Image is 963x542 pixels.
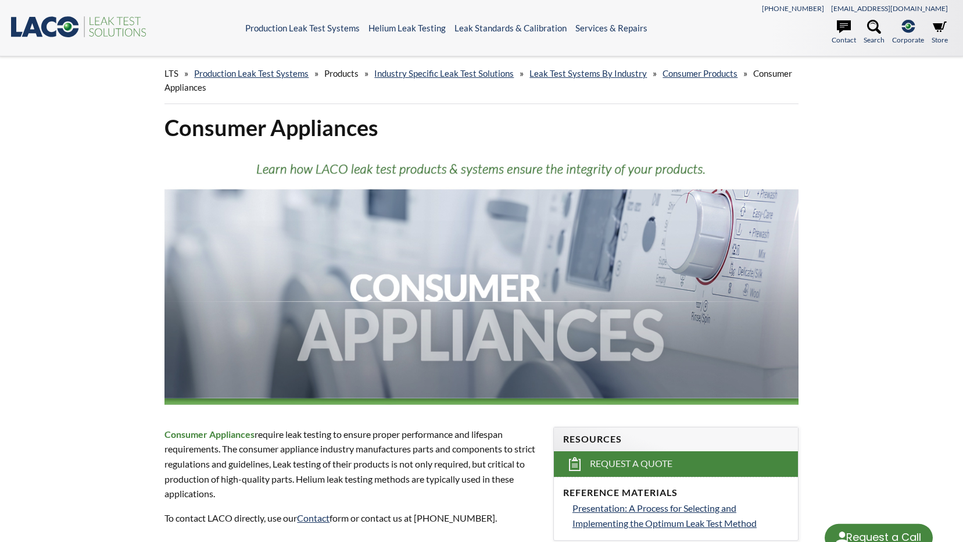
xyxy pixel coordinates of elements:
a: Helium Leak Testing [368,23,446,33]
p: To contact LACO directly, use our form or contact us at [PHONE_NUMBER]. [164,511,539,526]
span: Presentation: A Process for Selecting and Implementing the Optimum Leak Test Method [572,502,757,529]
a: Industry Specific Leak Test Solutions [374,68,514,79]
a: [EMAIL_ADDRESS][DOMAIN_NAME] [831,4,948,13]
a: [PHONE_NUMBER] [762,4,824,13]
span: Corporate [892,34,924,45]
span: Consumer Appliances [164,68,792,92]
a: Production Leak Test Systems [245,23,360,33]
a: Contact [297,512,330,523]
div: » » » » » » [164,57,798,104]
a: Contact [832,20,856,45]
a: Production Leak Test Systems [194,68,309,79]
a: Leak Standards & Calibration [454,23,567,33]
h4: Resources [563,433,789,445]
a: Consumer Products [663,68,738,79]
h4: Reference Materials [563,487,789,499]
a: Leak Test Systems by Industry [529,68,647,79]
a: Request a Quote [554,451,798,477]
span: Request a Quote [590,458,672,470]
a: Search [864,20,885,45]
span: LTS [164,68,178,79]
p: require leak testing to ensure proper performance and lifespan requirements. The consumer applian... [164,427,539,501]
span: Products [324,68,359,79]
a: Services & Repairs [575,23,647,33]
a: Presentation: A Process for Selecting and Implementing the Optimum Leak Test Method [572,501,789,530]
img: Consumer Appliances header [164,151,798,405]
strong: Consumer Appliances [164,429,255,440]
h1: Consumer Appliances [164,113,798,142]
a: Store [932,20,948,45]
